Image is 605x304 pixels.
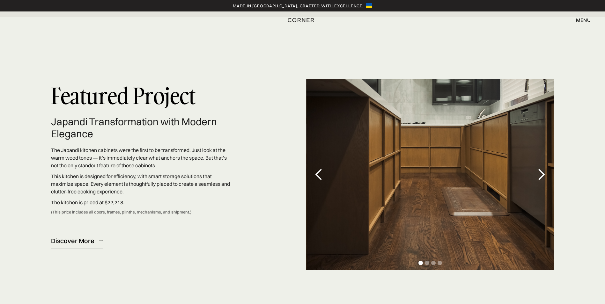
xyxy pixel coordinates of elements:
[233,3,363,9] a: Made in [GEOGRAPHIC_DATA], crafted with excellence
[306,79,332,270] div: previous slide
[51,199,235,206] p: The kitchen is priced at $22,218.
[51,236,94,245] div: Discover More
[51,146,235,169] p: The Japandi kitchen cabinets were the first to be transformed. Just look at the warm wood tones —...
[51,233,103,249] a: Discover More
[438,261,442,265] div: Show slide 4 of 4
[570,15,591,25] div: menu
[51,79,195,113] p: Featured Project
[306,79,554,270] div: carousel
[576,18,591,23] div: menu
[418,261,423,265] div: Show slide 1 of 4
[431,261,436,265] div: Show slide 3 of 4
[51,116,235,140] h2: Japandi Transformation with Modern Elegance
[280,16,325,24] a: home
[51,209,191,221] div: (This price includes all doors, frames, plinths, mechanisms, and shipment.)
[528,79,554,270] div: next slide
[425,261,429,265] div: Show slide 2 of 4
[51,172,235,195] p: This kitchen is designed for efficiency, with smart storage solutions that maximize space. Every ...
[306,79,554,270] div: 1 of 4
